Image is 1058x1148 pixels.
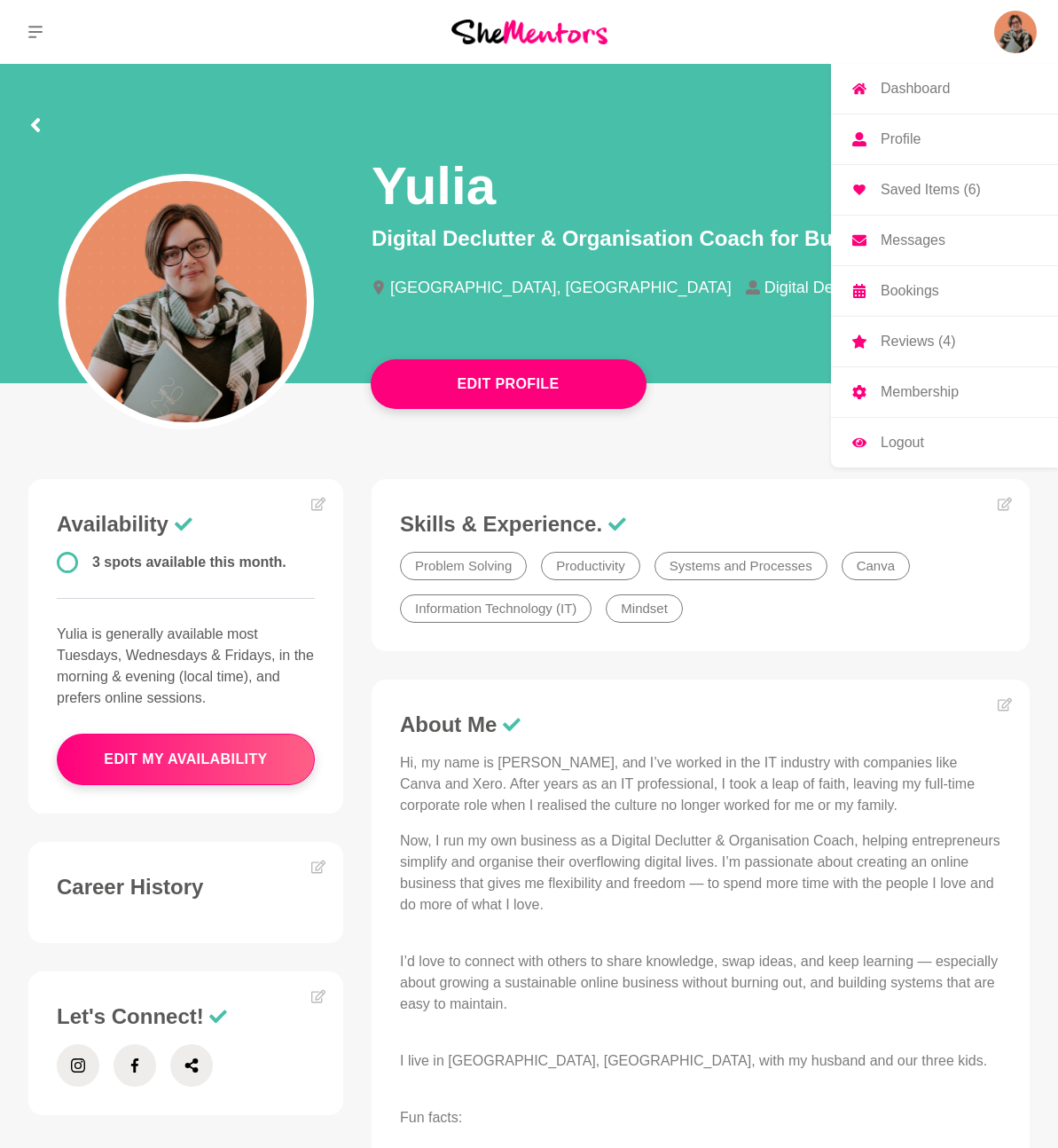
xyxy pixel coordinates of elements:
[831,64,1058,114] a: Dashboard
[881,233,945,248] p: Messages
[114,1044,156,1087] a: Facebook
[400,752,1001,816] p: Hi, my name is [PERSON_NAME], and I’ve worked in the IT industry with companies like Canva and Xe...
[881,183,981,197] p: Saved Items (6)
[57,874,315,900] h3: Career History
[57,511,315,538] h3: Availability
[57,734,315,785] button: edit my availability
[881,385,959,399] p: Membership
[400,830,1001,937] p: Now, I run my own business as a Digital Declutter & Organisation Coach, helping entrepreneurs sim...
[57,1044,99,1087] a: Instagram
[400,1050,1001,1093] p: I live in [GEOGRAPHIC_DATA], [GEOGRAPHIC_DATA], with my husband and our three kids.
[881,132,921,146] p: Profile
[881,284,939,298] p: Bookings
[400,1107,1001,1128] p: Fun facts:
[372,153,496,219] h1: Yulia
[400,951,1001,1036] p: I’d love to connect with others to share knowledge, swap ideas, and keep learning — especially ab...
[881,82,950,96] p: Dashboard
[831,165,1058,215] a: Saved Items (6)
[881,436,924,450] p: Logout
[371,359,647,409] button: Edit Profile
[831,317,1058,366] a: Reviews (4)
[92,554,286,570] span: 3 spots available this month.
[57,1003,315,1030] h3: Let's Connect!
[994,11,1037,53] a: YuliaDashboardProfileSaved Items (6)MessagesBookingsReviews (4)MembershipLogout
[400,511,1001,538] h3: Skills & Experience.
[881,334,955,349] p: Reviews (4)
[372,223,1030,255] p: Digital Declutter & Organisation Coach for Busy Solopreneurs
[400,712,1001,738] h3: About Me
[831,216,1058,265] a: Messages
[372,279,746,295] li: [GEOGRAPHIC_DATA], [GEOGRAPHIC_DATA]
[831,114,1058,164] a: Profile
[746,279,929,295] li: Digital Declutter Cafe
[994,11,1037,53] img: Yulia
[57,624,315,709] p: Yulia is generally available most Tuesdays, Wednesdays & Fridays, in the morning & evening (local...
[451,20,607,43] img: She Mentors Logo
[831,266,1058,316] a: Bookings
[170,1044,213,1087] a: Share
